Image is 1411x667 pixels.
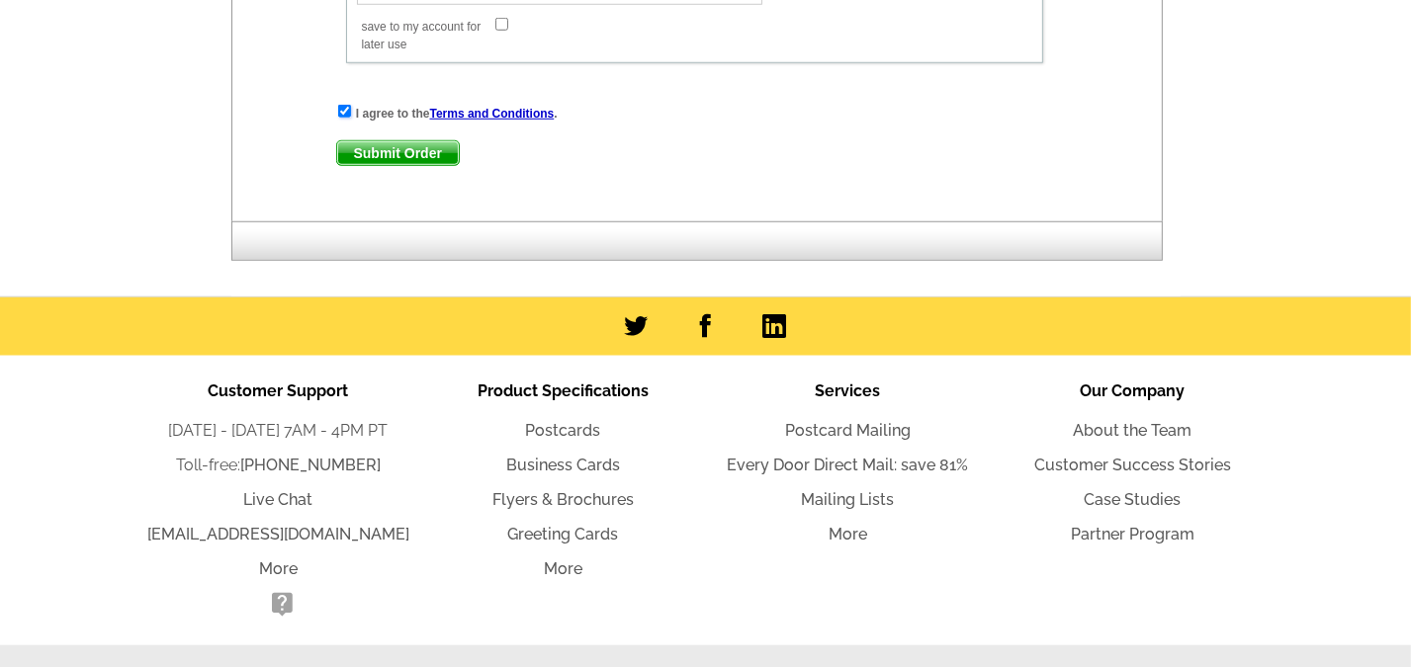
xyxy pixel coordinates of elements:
[526,421,601,440] a: Postcards
[1015,208,1411,667] iframe: LiveChat chat widget
[147,525,409,543] a: [EMAIL_ADDRESS][DOMAIN_NAME]
[362,18,493,53] label: save to my account for later use
[209,381,349,400] span: Customer Support
[802,490,895,509] a: Mailing Lists
[816,381,881,400] span: Services
[492,490,634,509] a: Flyers & Brochures
[356,107,558,121] strong: I agree to the .
[430,107,555,121] a: Terms and Conditions
[244,490,313,509] a: Live Chat
[136,419,421,443] li: [DATE] - [DATE] 7AM - 4PM PT
[136,454,421,477] li: Toll-free:
[728,456,969,474] a: Every Door Direct Mail: save 81%
[829,525,867,543] a: More
[544,559,582,578] a: More
[508,525,619,543] a: Greeting Cards
[506,456,620,474] a: Business Cards
[259,559,298,578] a: More
[337,141,459,165] span: Submit Order
[478,381,649,400] span: Product Specifications
[240,456,381,474] a: [PHONE_NUMBER]
[785,421,911,440] a: Postcard Mailing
